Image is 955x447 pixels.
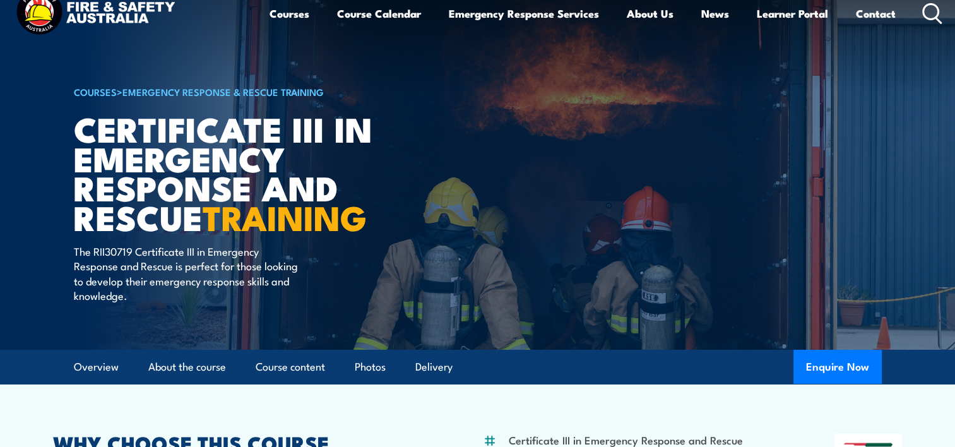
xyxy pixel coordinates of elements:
[148,350,226,384] a: About the course
[509,432,743,447] li: Certificate III in Emergency Response and Rescue
[74,85,117,98] a: COURSES
[415,350,453,384] a: Delivery
[793,350,882,384] button: Enquire Now
[74,114,386,232] h1: Certificate III in Emergency Response and Rescue
[74,244,304,303] p: The RII30719 Certificate III in Emergency Response and Rescue is perfect for those looking to dev...
[203,190,367,242] strong: TRAINING
[122,85,324,98] a: Emergency Response & Rescue Training
[355,350,386,384] a: Photos
[74,84,386,99] h6: >
[256,350,325,384] a: Course content
[74,350,119,384] a: Overview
